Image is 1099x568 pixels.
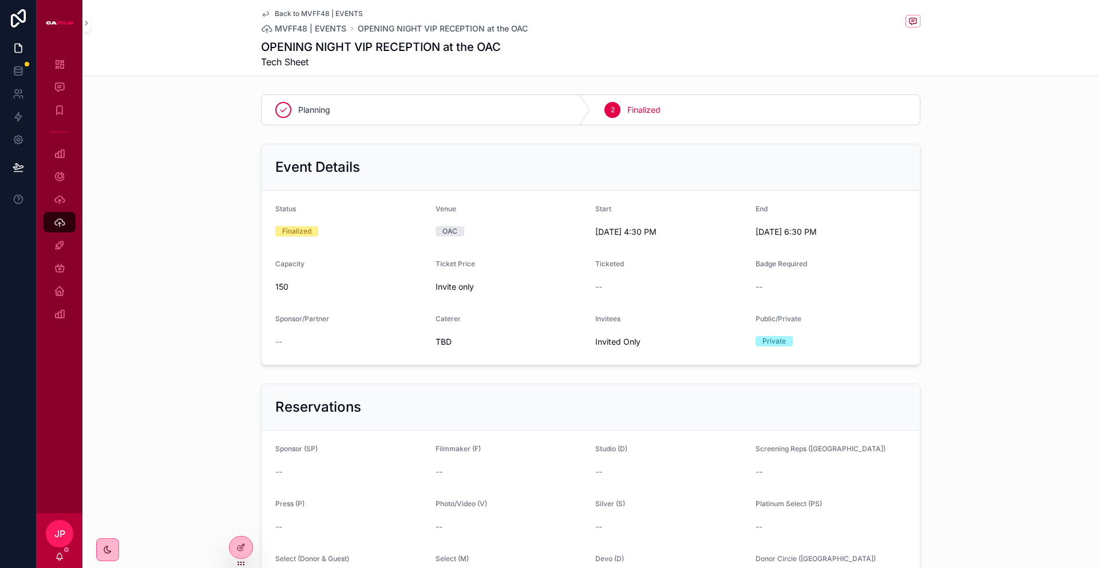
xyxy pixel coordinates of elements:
[275,23,346,34] span: MVFF48 | EVENTS
[275,444,318,453] span: Sponsor (SP)
[756,204,768,213] span: End
[54,527,65,541] span: JP
[756,466,762,478] span: --
[275,158,360,176] h2: Event Details
[436,554,469,563] span: Select (M)
[595,521,602,532] span: --
[275,259,305,268] span: Capacity
[756,499,822,508] span: Platinum Select (PS)
[436,259,475,268] span: Ticket Price
[275,9,363,18] span: Back to MVFF48 | EVENTS
[595,259,624,268] span: Ticketed
[595,499,625,508] span: Silver (S)
[275,204,296,213] span: Status
[611,105,615,115] span: 2
[358,23,528,34] a: OPENING NIGHT VIP RECEPTION at the OAC
[436,314,461,323] span: Caterer
[275,281,426,293] span: 150
[436,466,442,478] span: --
[595,554,624,563] span: Devo (D)
[756,521,762,532] span: --
[275,398,361,416] h2: Reservations
[436,336,587,348] span: TBD
[436,204,456,213] span: Venue
[595,466,602,478] span: --
[595,204,611,213] span: Start
[762,336,786,346] div: Private
[275,554,349,563] span: Select (Donor & Guest)
[442,226,457,236] div: OAC
[756,554,876,563] span: Donor Circle ([GEOGRAPHIC_DATA])
[595,444,627,453] span: Studio (D)
[595,281,602,293] span: --
[37,46,82,339] div: scrollable content
[595,336,746,348] span: Invited Only
[756,314,801,323] span: Public/Private
[275,466,282,478] span: --
[46,14,73,32] img: App logo
[275,521,282,532] span: --
[282,226,311,236] div: Finalized
[595,226,746,238] span: [DATE] 4:30 PM
[595,314,620,323] span: Invitees
[261,23,346,34] a: MVFF48 | EVENTS
[436,521,442,532] span: --
[261,55,501,69] span: Tech Sheet
[298,104,330,116] span: Planning
[275,314,329,323] span: Sponsor/Partner
[261,9,363,18] a: Back to MVFF48 | EVENTS
[261,39,501,55] h1: OPENING NIGHT VIP RECEPTION at the OAC
[436,499,487,508] span: Photo/Video (V)
[756,226,907,238] span: [DATE] 6:30 PM
[627,104,661,116] span: Finalized
[756,281,762,293] span: --
[275,499,305,508] span: Press (P)
[436,444,481,453] span: Filmmaker (F)
[436,281,587,293] span: Invite only
[756,259,807,268] span: Badge Required
[275,336,282,348] span: --
[756,444,885,453] span: Screening Reps ([GEOGRAPHIC_DATA])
